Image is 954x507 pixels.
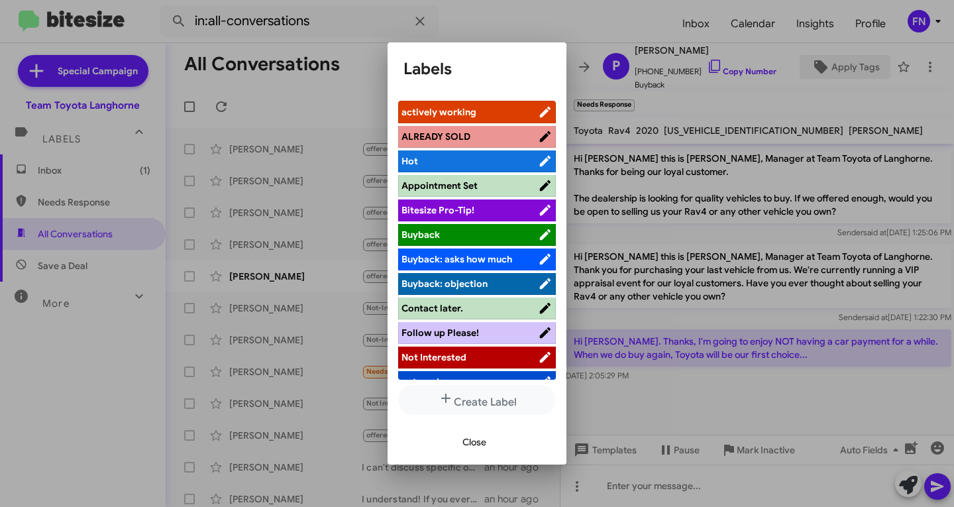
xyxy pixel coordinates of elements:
[401,229,440,241] span: Buyback
[398,385,556,415] button: Create Label
[462,430,486,454] span: Close
[401,376,445,388] span: not ready
[401,155,418,167] span: Hot
[401,351,466,363] span: Not Interested
[401,327,479,339] span: Follow up Please!
[452,430,497,454] button: Close
[401,278,488,290] span: Buyback: objection
[401,131,470,142] span: ALREADY SOLD
[401,180,478,192] span: Appointment Set
[401,106,476,118] span: actively working
[403,58,551,80] h1: Labels
[401,204,474,216] span: Bitesize Pro-Tip!
[401,302,463,314] span: Contact later.
[401,253,512,265] span: Buyback: asks how much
